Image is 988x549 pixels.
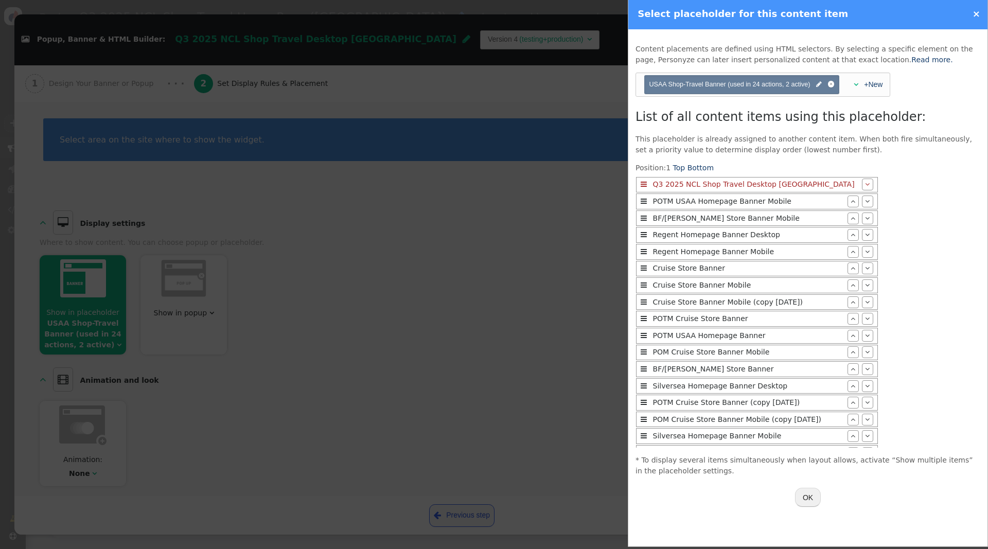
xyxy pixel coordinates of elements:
[650,397,848,408] div: POTM Cruise Store Banner (copy [DATE])
[636,134,980,155] p: This placeholder is already assigned to another content item. When both fire simultaneously, set ...
[650,297,848,308] div: Cruise Store Banner Mobile (copy [DATE])
[973,8,980,19] a: ×
[865,332,870,339] span: 
[641,215,647,222] span: 
[851,198,855,205] span: 
[865,248,870,255] span: 
[641,432,647,439] span: 
[851,432,855,439] span: 
[851,332,855,339] span: 
[865,432,870,439] span: 
[650,381,848,392] div: Silversea Homepage Banner Desktop
[851,348,855,356] span: 
[650,414,848,425] div: POM Cruise Store Banner Mobile (copy [DATE])
[864,80,883,88] a: +New
[911,56,952,64] a: Read more.
[650,448,848,458] div: POM Homepage Banner Mobile
[650,431,848,441] div: Silversea Homepage Banner Mobile
[865,416,870,423] span: 
[666,164,671,172] span: 1
[851,365,855,373] span: 
[673,164,685,172] a: Top
[650,263,848,274] div: Cruise Store Banner
[641,231,647,238] span: 
[650,196,848,207] div: POTM USAA Homepage Banner Mobile
[650,229,848,240] div: Regent Homepage Banner Desktop
[865,348,870,356] span: 
[851,248,855,255] span: 
[865,281,870,289] span: 
[854,81,858,88] span: 
[641,181,647,188] span: 
[650,330,848,341] div: POTM USAA Homepage Banner
[865,198,870,205] span: 
[650,179,862,190] div: Q3 2025 NCL Shop Travel Desktop [GEOGRAPHIC_DATA]
[641,382,647,389] span: 
[649,81,810,88] span: USAA Shop-Travel Banner (used in 24 actions, 2 active)
[865,264,870,272] span: 
[865,382,870,389] span: 
[851,215,855,222] span: 
[865,215,870,222] span: 
[816,80,822,90] span: 
[795,488,821,506] button: OK
[641,416,647,423] span: 
[851,264,855,272] span: 
[851,231,855,238] span: 
[641,365,647,373] span: 
[641,315,647,322] span: 
[865,315,870,322] span: 
[636,455,980,476] p: * To display several items simultaneously when layout allows, activate “Show multiple items” in t...
[641,348,647,356] span: 
[650,313,848,324] div: POTM Cruise Store Banner
[851,315,855,322] span: 
[650,347,848,358] div: POM Cruise Store Banner Mobile
[865,399,870,406] span: 
[636,44,980,65] p: Content placements are defined using HTML selectors. By selecting a specific element on the page,...
[865,181,870,188] span: 
[851,281,855,289] span: 
[650,213,848,224] div: BF/[PERSON_NAME] Store Banner Mobile
[650,364,848,375] div: BF/[PERSON_NAME] Store Banner
[641,332,647,339] span: 
[865,298,870,306] span: 
[641,399,647,406] span: 
[851,399,855,406] span: 
[865,231,870,238] span: 
[865,365,870,373] span: 
[851,416,855,423] span: 
[636,163,878,448] div: Position:
[851,382,855,389] span: 
[650,246,848,257] div: Regent Homepage Banner Mobile
[641,264,647,272] span: 
[851,298,855,306] span: 
[641,248,647,255] span: 
[641,281,647,289] span: 
[636,108,980,126] h3: List of all content items using this placeholder:
[650,280,848,291] div: Cruise Store Banner Mobile
[687,164,714,172] a: Bottom
[641,298,647,306] span: 
[641,198,647,205] span: 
